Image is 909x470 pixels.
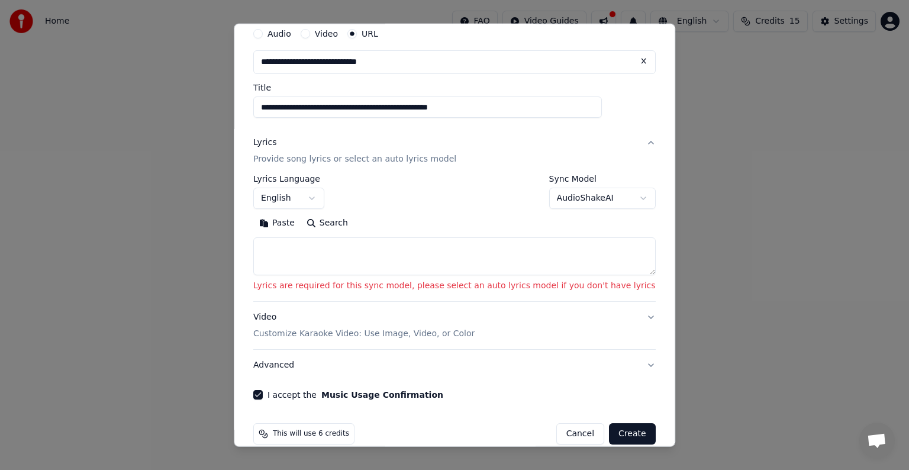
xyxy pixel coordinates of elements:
div: Video [253,311,475,340]
label: Video [315,30,338,38]
label: Title [253,83,656,92]
label: I accept the [267,391,443,399]
button: I accept the [321,391,443,399]
p: Lyrics are required for this sync model, please select an auto lyrics model if you don't have lyrics [253,280,656,292]
button: Search [301,214,354,233]
label: Lyrics Language [253,175,324,183]
button: Create [609,423,656,445]
button: Paste [253,214,301,233]
div: Lyrics [253,137,276,149]
button: VideoCustomize Karaoke Video: Use Image, Video, or Color [253,302,656,349]
span: This will use 6 credits [273,429,349,439]
button: LyricsProvide song lyrics or select an auto lyrics model [253,127,656,175]
label: URL [362,30,378,38]
p: Provide song lyrics or select an auto lyrics model [253,153,456,165]
div: LyricsProvide song lyrics or select an auto lyrics model [253,175,656,301]
button: Cancel [556,423,604,445]
label: Audio [267,30,291,38]
button: Advanced [253,350,656,381]
label: Sync Model [549,175,656,183]
p: Customize Karaoke Video: Use Image, Video, or Color [253,328,475,340]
